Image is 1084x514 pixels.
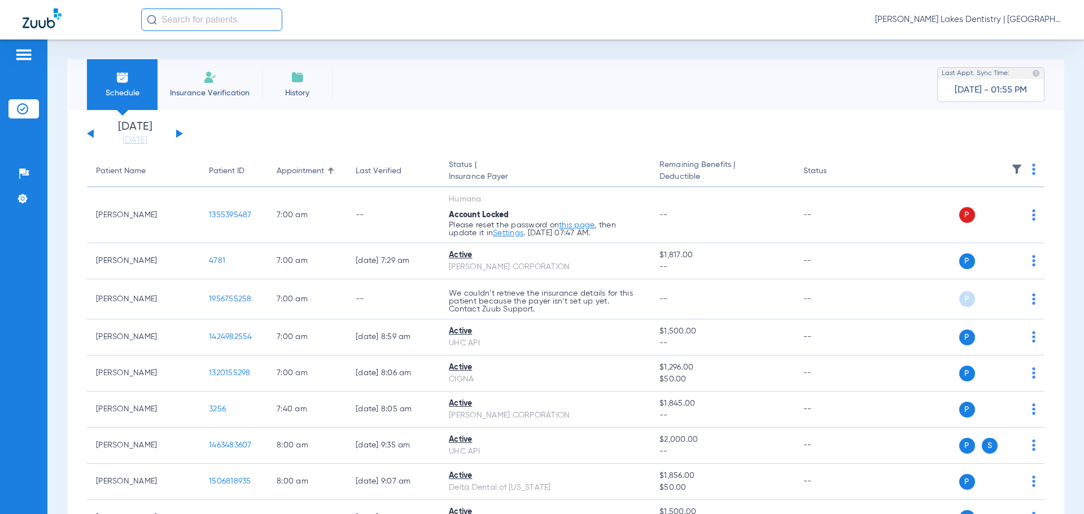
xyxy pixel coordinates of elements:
[1007,331,1018,342] img: x.svg
[268,243,347,279] td: 7:00 AM
[659,398,785,410] span: $1,845.00
[277,165,324,177] div: Appointment
[147,15,157,25] img: Search Icon
[1032,293,1035,305] img: group-dot-blue.svg
[347,428,440,464] td: [DATE] 9:35 AM
[559,221,595,229] a: this page
[650,156,794,187] th: Remaining Benefits |
[101,121,169,146] li: [DATE]
[659,374,785,385] span: $50.00
[449,289,641,313] p: We couldn’t retrieve the insurance details for this patient because the payer isn’t set up yet. C...
[209,211,252,219] span: 1355395487
[268,392,347,428] td: 7:40 AM
[493,229,523,237] a: Settings
[449,398,641,410] div: Active
[347,392,440,428] td: [DATE] 8:05 AM
[101,135,169,146] a: [DATE]
[95,87,149,99] span: Schedule
[96,165,191,177] div: Patient Name
[209,165,244,177] div: Patient ID
[209,333,252,341] span: 1424982554
[794,187,871,243] td: --
[449,221,641,237] p: Please reset the password on , then update it in . [DATE] 07:47 AM.
[1032,69,1040,77] img: last sync help info
[875,14,1061,25] span: [PERSON_NAME] Lakes Dentistry | [GEOGRAPHIC_DATA]
[268,464,347,500] td: 8:00 AM
[356,165,431,177] div: Last Verified
[347,279,440,319] td: --
[209,441,252,449] span: 1463483607
[659,326,785,337] span: $1,500.00
[449,194,641,205] div: Humana
[449,171,641,183] span: Insurance Payer
[209,257,225,265] span: 4781
[1007,440,1018,451] img: x.svg
[794,464,871,500] td: --
[659,337,785,349] span: --
[449,434,641,446] div: Active
[659,362,785,374] span: $1,296.00
[1028,460,1084,514] iframe: Chat Widget
[96,165,146,177] div: Patient Name
[87,187,200,243] td: [PERSON_NAME]
[87,355,200,392] td: [PERSON_NAME]
[270,87,324,99] span: History
[659,482,785,494] span: $50.00
[449,374,641,385] div: CIGNA
[347,464,440,500] td: [DATE] 9:07 AM
[959,291,975,307] span: P
[1032,209,1035,221] img: group-dot-blue.svg
[87,428,200,464] td: [PERSON_NAME]
[794,355,871,392] td: --
[1032,440,1035,451] img: group-dot-blue.svg
[449,326,641,337] div: Active
[87,319,200,355] td: [PERSON_NAME]
[1007,255,1018,266] img: x.svg
[209,165,259,177] div: Patient ID
[959,474,975,490] span: P
[1032,403,1035,415] img: group-dot-blue.svg
[440,156,650,187] th: Status |
[209,405,226,413] span: 3256
[209,477,251,485] span: 1506818935
[268,355,347,392] td: 7:00 AM
[794,392,871,428] td: --
[794,279,871,319] td: --
[23,8,62,28] img: Zuub Logo
[291,71,304,84] img: History
[449,362,641,374] div: Active
[449,211,509,219] span: Account Locked
[1032,331,1035,342] img: group-dot-blue.svg
[959,253,975,269] span: P
[1007,209,1018,221] img: x.svg
[959,330,975,345] span: P
[347,187,440,243] td: --
[959,366,975,381] span: P
[268,187,347,243] td: 7:00 AM
[209,295,252,303] span: 1956755258
[209,369,251,377] span: 1320155298
[347,243,440,279] td: [DATE] 7:29 AM
[449,410,641,421] div: [PERSON_NAME] CORPORATION
[449,470,641,482] div: Active
[449,261,641,273] div: [PERSON_NAME] CORPORATION
[1011,164,1022,175] img: filter.svg
[959,207,975,223] span: P
[1032,164,1035,175] img: group-dot-blue.svg
[449,482,641,494] div: Delta Dental of [US_STATE]
[794,243,871,279] td: --
[659,171,785,183] span: Deductible
[659,295,668,303] span: --
[1032,255,1035,266] img: group-dot-blue.svg
[1007,403,1018,415] img: x.svg
[277,165,338,177] div: Appointment
[87,464,200,500] td: [PERSON_NAME]
[268,279,347,319] td: 7:00 AM
[449,446,641,458] div: UHC API
[1007,367,1018,379] img: x.svg
[166,87,253,99] span: Insurance Verification
[659,261,785,273] span: --
[659,410,785,421] span: --
[141,8,282,31] input: Search for patients
[659,211,668,219] span: --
